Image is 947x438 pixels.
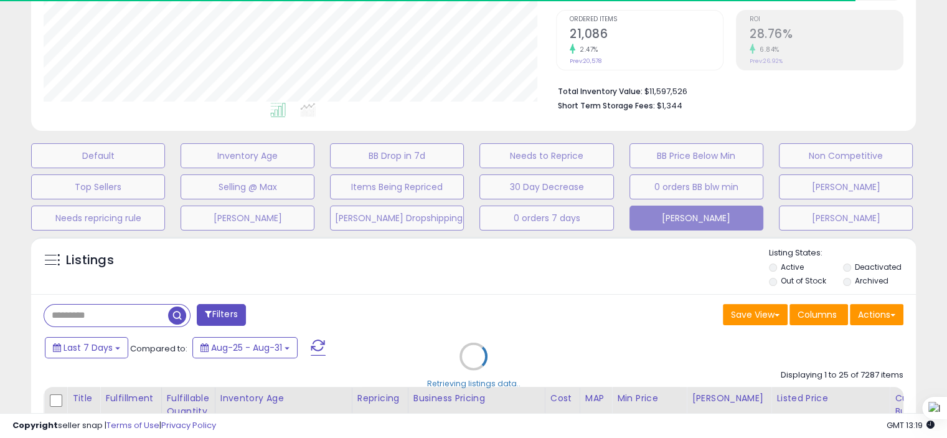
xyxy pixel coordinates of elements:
h2: 28.76% [750,27,903,44]
div: seller snap | | [12,420,216,432]
h2: 21,086 [570,27,723,44]
button: [PERSON_NAME] [779,206,913,231]
button: 30 Day Decrease [479,174,613,199]
span: $1,344 [657,100,682,112]
button: [PERSON_NAME] [181,206,314,231]
button: BB Drop in 7d [330,143,464,168]
small: Prev: 20,578 [570,57,601,65]
small: Prev: 26.92% [750,57,783,65]
button: Top Sellers [31,174,165,199]
button: Needs to Reprice [479,143,613,168]
small: 2.47% [575,45,598,54]
strong: Copyright [12,419,58,431]
button: Selling @ Max [181,174,314,199]
b: Total Inventory Value: [558,86,643,97]
button: Items Being Repriced [330,174,464,199]
button: [PERSON_NAME] [779,174,913,199]
button: Default [31,143,165,168]
button: Non Competitive [779,143,913,168]
div: Retrieving listings data.. [427,378,521,389]
button: [PERSON_NAME] Dropshipping [330,206,464,231]
button: BB Price Below Min [629,143,763,168]
small: 6.84% [755,45,780,54]
li: $11,597,526 [558,83,894,98]
button: 0 orders BB blw min [629,174,763,199]
span: Ordered Items [570,16,723,23]
b: Short Term Storage Fees: [558,100,655,111]
button: 0 orders 7 days [479,206,613,231]
span: ROI [750,16,903,23]
button: Needs repricing rule [31,206,165,231]
button: Inventory Age [181,143,314,168]
button: [PERSON_NAME] [629,206,763,231]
